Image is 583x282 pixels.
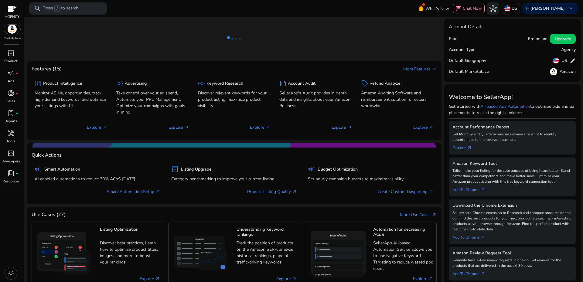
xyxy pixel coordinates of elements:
p: Discover best practices, Learn how to optimize product titles, images, and more to boost your ran... [100,240,160,266]
a: More Use Casesarrow_outward [400,212,437,218]
h4: Features (15) [32,66,62,72]
h4: Use Cases (27) [32,212,66,218]
p: Explore [250,124,270,131]
p: Reports [5,118,17,124]
span: / [54,5,60,12]
span: key [198,80,205,87]
img: amazon.svg [4,25,20,34]
p: AI enabled automations to reduce 30% ACoS [DATE] [35,176,160,182]
img: amazon.svg [550,68,557,75]
h5: Amazon Keyword Tool [452,161,572,166]
p: Explore [413,124,434,131]
span: What's New [425,3,449,14]
button: Upgrade [550,34,576,44]
h5: Amazon [560,69,576,74]
span: arrow_outward [184,125,189,130]
h5: Account Audit [288,81,315,86]
span: campaign [116,80,124,87]
b: [PERSON_NAME] [530,5,565,11]
span: arrow_outward [102,125,107,130]
p: SellerApp's Audit provides in depth data and insights about your Amazon Business. [279,90,352,109]
p: AGENCY [5,14,19,19]
p: Generate hassle-free review requests in one go. Get reviews for the products that are delivered i... [452,257,572,268]
p: Press to search [43,5,78,12]
span: arrow_outward [481,235,486,240]
p: SellerApp AI-based Automation Service allows you to use Negative Keyword Targeting to reduce wast... [373,240,433,272]
p: Developers [2,158,20,164]
p: Hi [526,6,565,11]
a: Add To Chrome [452,268,490,277]
p: Tailor make your listing for the sole purpose of being heard better. Stand better than your compe... [452,168,572,184]
h5: Plan [449,36,458,42]
span: light_mode [7,270,15,277]
span: campaign [7,70,15,77]
img: Automation for decreasing ACoS [308,229,368,280]
h5: Account Performance Report [452,125,572,130]
p: Explore [332,124,352,131]
span: fiber_manual_record [16,92,18,94]
a: Add To Chrome [452,232,490,240]
span: lab_profile [7,110,15,117]
span: chat [455,6,462,12]
p: Explore [87,124,107,131]
p: Marketplace [4,36,21,41]
h5: Refund Analyzer [370,81,402,86]
span: hub [489,5,497,12]
span: arrow_outward [429,189,434,194]
p: Get Started with to optimize bids and ad placements to reach the right audience [449,103,576,116]
a: Explore [140,276,160,282]
span: summarize [279,80,287,87]
p: Product [4,58,17,64]
img: us.svg [553,58,559,64]
a: Explore [276,276,297,282]
h5: Agency [561,47,576,53]
span: inventory_2 [7,49,15,57]
span: arrow_outward [347,125,352,130]
p: SellerApp's Chrome extension to Research and compare products on the go. Find the best products f... [452,210,572,232]
h5: Budget Optimization [318,167,358,172]
span: keyboard_arrow_down [567,5,574,12]
h3: Welcome to SellerApp! [449,93,576,101]
h5: Keyword Research [206,81,243,86]
button: chatChat Now [453,4,485,13]
a: Smart Automation Setup [107,189,160,195]
span: package [35,80,42,87]
span: arrow_outward [481,271,486,276]
span: arrow_outward [467,145,472,150]
p: Get Monthly and Quarterly business review snapshot to identify opportunities to improve your busi... [452,131,572,142]
a: Add To Chrome [452,184,490,193]
h4: Quick Actions [32,152,62,158]
h5: US [561,58,567,63]
span: arrow_outward [292,189,297,194]
img: Understanding Keyword rankings [172,233,232,275]
span: book_4 [7,170,15,177]
span: donut_small [7,90,15,97]
p: Track the position of products on the Amazon SERP, analyze historical rankings, pinpoint traffic-... [237,240,297,266]
h5: Account Type [449,47,476,53]
span: search [34,5,41,12]
button: hub [487,2,499,15]
span: code_blocks [7,150,15,157]
span: fiber_manual_record [16,72,18,74]
img: us.svg [504,5,510,12]
span: fiber_manual_record [16,112,18,114]
p: Monitor ASINs, opportunities, track high-demand keywords, and optimize your listings with PI [35,90,107,109]
span: Upgrade [555,36,571,42]
span: Chat Now [463,5,482,11]
span: arrow_outward [265,125,270,130]
h5: Understanding Keyword rankings [237,227,297,238]
p: Explore [169,124,189,131]
span: inventory_2 [171,165,179,173]
span: handyman [7,130,15,137]
h5: Product Intelligence [43,81,82,86]
a: Explorearrow_outward [452,142,477,151]
p: Discover relevant keywords for your product listing, maximize product visibility [198,90,271,109]
span: campaign [35,165,42,173]
p: Take control over your ad spend, Automate your PPC Management, Optimize your campaigns with goals... [116,90,189,115]
img: Listing Optimization [35,230,95,279]
h5: Automation for decreasing ACoS [373,227,433,238]
span: arrow_outward [429,125,434,130]
span: arrow_outward [428,276,433,281]
h5: Listing Optimization [100,227,160,238]
h5: Smart Automation [44,167,80,172]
